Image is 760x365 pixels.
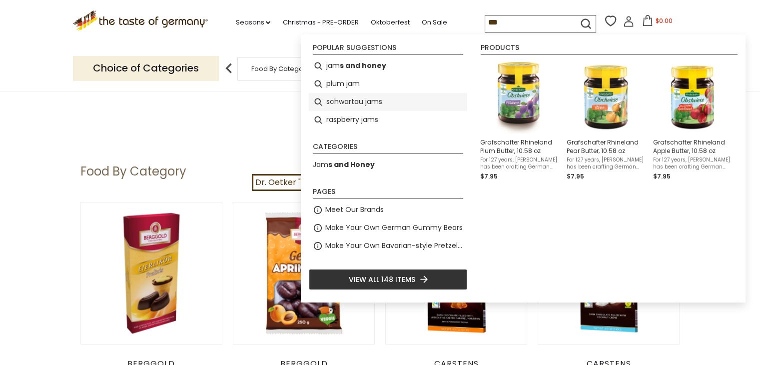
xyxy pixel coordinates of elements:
div: Instant Search Results [301,34,746,302]
span: For 127 years, [PERSON_NAME] has been crafting German favorites. Enjoy this delicious plum spread... [480,156,559,170]
a: Meet Our Brands [325,204,384,215]
img: previous arrow [219,58,239,78]
li: Pages [313,188,463,199]
span: View all 148 items [349,274,415,285]
li: Jams and Honey [309,156,467,174]
a: Dr. Oetker "Apfel-Puefferchen" Apple Popover Dessert Mix 152g [252,174,509,191]
a: Seasons [235,17,270,28]
a: Christmas - PRE-ORDER [282,17,358,28]
span: $7.95 [567,172,584,180]
img: Berggold Eggnog Liquor Pralines, 100g [81,202,222,344]
span: $7.95 [480,172,498,180]
li: Grafschafter Rhineland Apple Butter, 10.58 oz [649,57,736,185]
span: For 127 years, [PERSON_NAME] has been crafting German favorites. Enjoy this delicious pear butter... [567,156,645,170]
a: Grafschafter Rhineland Pear Butter, 10.58 ozFor 127 years, [PERSON_NAME] has been crafting German... [567,61,645,181]
span: Grafschafter Rhineland Plum Butter, 10.58 oz [480,138,559,155]
button: $0.00 [636,15,679,30]
li: Make Your Own German Gummy Bears [309,219,467,237]
b: s and honey [340,60,386,71]
a: Make Your Own German Gummy Bears [325,222,463,233]
li: plum jam [309,75,467,93]
li: Popular suggestions [313,44,463,55]
a: On Sale [421,17,447,28]
span: $7.95 [653,172,671,180]
img: Berggold Chocolate Apricot Jelly Pralines, 300g [233,202,375,344]
a: Grafschafter Rhineland Plum Butter, 10.58 ozFor 127 years, [PERSON_NAME] has been crafting German... [480,61,559,181]
li: Grafschafter Rhineland Pear Butter, 10.58 oz [563,57,649,185]
li: Grafschafter Rhineland Plum Butter, 10.58 oz [476,57,563,185]
h1: Food By Category [80,164,186,179]
a: Grafschafter Rhineland Apple Butter, 10.58 ozFor 127 years, [PERSON_NAME] has been crafting Germa... [653,61,732,181]
li: Products [481,44,738,55]
li: Categories [313,143,463,154]
li: Make Your Own Bavarian-style Pretzel at Home [309,237,467,255]
a: Make Your Own Bavarian-style Pretzel at Home [325,240,463,251]
li: Meet Our Brands [309,201,467,219]
li: jams and honey [309,57,467,75]
a: Jams and Honey [313,159,375,170]
a: Oktoberfest [370,17,409,28]
a: Food By Category [251,65,309,72]
span: Grafschafter Rhineland Pear Butter, 10.58 oz [567,138,645,155]
span: For 127 years, [PERSON_NAME] has been crafting German favorites. Enjoy this delicious apple butte... [653,156,732,170]
span: Grafschafter Rhineland Apple Butter, 10.58 oz [653,138,732,155]
p: Choice of Categories [73,56,219,80]
b: s and Honey [328,159,375,169]
li: schwartau jams [309,93,467,111]
li: raspberry jams [309,111,467,129]
li: View all 148 items [309,269,467,290]
span: $0.00 [655,16,672,25]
